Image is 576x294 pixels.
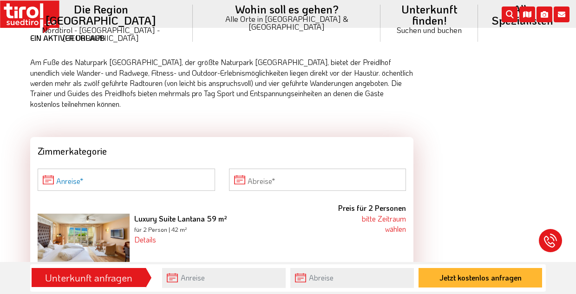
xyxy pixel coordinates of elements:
[519,7,535,22] i: Karte öffnen
[134,226,187,233] small: für 2 Person | 42 m²
[30,57,413,109] p: Am Fuße des Naturpark [GEOGRAPHIC_DATA], der größte Naturpark [GEOGRAPHIC_DATA], bietet der Preid...
[537,7,552,22] i: Fotogalerie
[134,235,156,244] a: Details
[290,268,414,288] input: Abreise
[362,214,406,234] a: bitte Zeitraum wählen
[30,137,413,161] div: Zimmerkategorie
[134,214,227,223] b: Luxury Suite Lantana 59 m²
[419,268,542,287] button: Jetzt kostenlos anfragen
[162,268,286,288] input: Anreise
[392,26,467,34] small: Suchen und buchen
[34,270,143,286] div: Unterkunft anfragen
[554,7,569,22] i: Kontakt
[204,15,369,31] small: Alle Orte in [GEOGRAPHIC_DATA] & [GEOGRAPHIC_DATA]
[20,26,182,42] small: Nordtirol - [GEOGRAPHIC_DATA] - [GEOGRAPHIC_DATA]
[338,203,406,213] b: Preis für 2 Personen
[38,214,130,275] img: render-images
